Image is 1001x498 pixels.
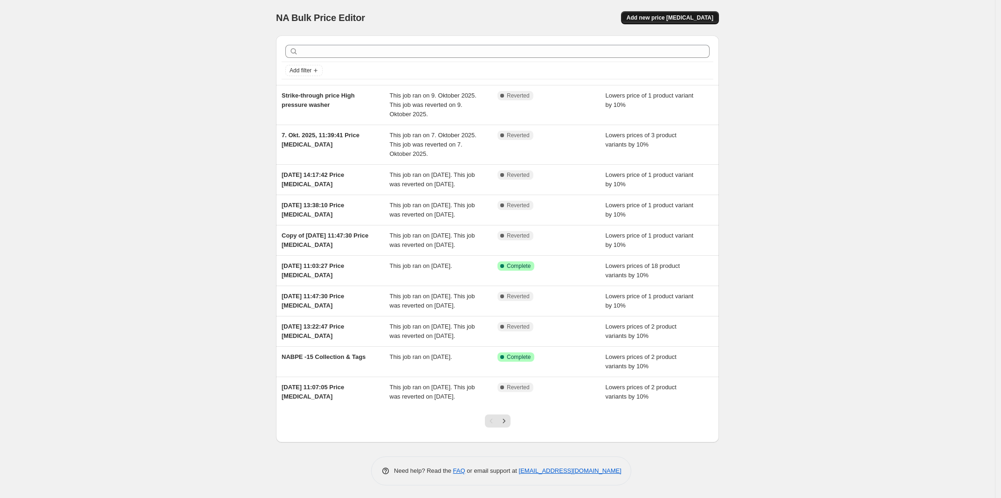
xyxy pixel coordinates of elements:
[390,293,475,309] span: This job ran on [DATE]. This job was reverted on [DATE].
[507,323,530,330] span: Reverted
[282,132,359,148] span: 7. Okt. 2025, 11:39:41 Price [MEDICAL_DATA]
[507,92,530,99] span: Reverted
[507,232,530,239] span: Reverted
[606,202,694,218] span: Lowers price of 1 product variant by 10%
[390,353,452,360] span: This job ran on [DATE].
[606,171,694,188] span: Lowers price of 1 product variant by 10%
[606,384,677,400] span: Lowers prices of 2 product variants by 10%
[390,262,452,269] span: This job ran on [DATE].
[606,353,677,370] span: Lowers prices of 2 product variants by 10%
[282,171,344,188] span: [DATE] 14:17:42 Price [MEDICAL_DATA]
[290,67,311,74] span: Add filter
[390,92,476,118] span: This job ran on 9. Oktober 2025. This job was reverted on 9. Oktober 2025.
[282,353,366,360] span: NABPE -15 Collection & Tags
[606,262,680,279] span: Lowers prices of 18 product variants by 10%
[285,65,323,76] button: Add filter
[390,132,476,157] span: This job ran on 7. Oktober 2025. This job was reverted on 7. Oktober 2025.
[606,323,677,339] span: Lowers prices of 2 product variants by 10%
[606,92,694,108] span: Lowers price of 1 product variant by 10%
[485,414,511,428] nav: Pagination
[507,384,530,391] span: Reverted
[606,232,694,248] span: Lowers price of 1 product variant by 10%
[282,232,368,248] span: Copy of [DATE] 11:47:30 Price [MEDICAL_DATA]
[390,232,475,248] span: This job ran on [DATE]. This job was reverted on [DATE].
[606,293,694,309] span: Lowers price of 1 product variant by 10%
[282,262,344,279] span: [DATE] 11:03:27 Price [MEDICAL_DATA]
[276,13,365,23] span: NA Bulk Price Editor
[282,92,355,108] span: Strike-through price High pressure washer
[453,467,465,474] a: FAQ
[497,414,511,428] button: Next
[507,202,530,209] span: Reverted
[627,14,713,21] span: Add new price [MEDICAL_DATA]
[282,293,344,309] span: [DATE] 11:47:30 Price [MEDICAL_DATA]
[390,202,475,218] span: This job ran on [DATE]. This job was reverted on [DATE].
[282,202,344,218] span: [DATE] 13:38:10 Price [MEDICAL_DATA]
[507,293,530,300] span: Reverted
[282,384,344,400] span: [DATE] 11:07:05 Price [MEDICAL_DATA]
[621,11,719,24] button: Add new price [MEDICAL_DATA]
[507,132,530,139] span: Reverted
[390,171,475,188] span: This job ran on [DATE]. This job was reverted on [DATE].
[519,467,621,474] a: [EMAIL_ADDRESS][DOMAIN_NAME]
[282,323,344,339] span: [DATE] 13:22:47 Price [MEDICAL_DATA]
[465,467,519,474] span: or email support at
[394,467,453,474] span: Need help? Read the
[507,262,531,270] span: Complete
[606,132,677,148] span: Lowers prices of 3 product variants by 10%
[507,353,531,361] span: Complete
[507,171,530,179] span: Reverted
[390,323,475,339] span: This job ran on [DATE]. This job was reverted on [DATE].
[390,384,475,400] span: This job ran on [DATE]. This job was reverted on [DATE].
